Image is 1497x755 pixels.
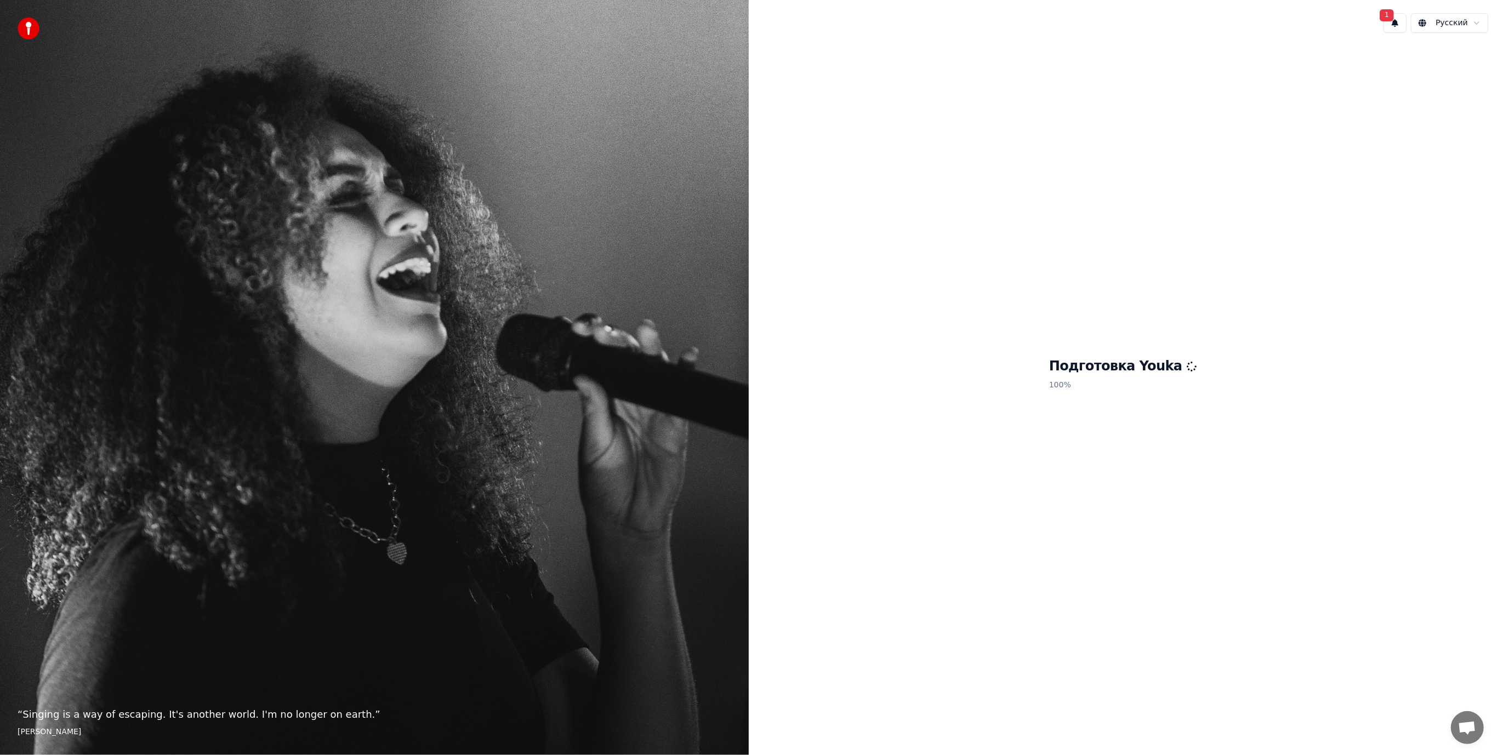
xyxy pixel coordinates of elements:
h1: Подготовка Youka [1049,358,1197,375]
span: 1 [1380,9,1394,21]
p: “ Singing is a way of escaping. It's another world. I'm no longer on earth. ” [18,707,731,722]
img: youka [18,18,39,39]
footer: [PERSON_NAME] [18,727,731,737]
a: Открытый чат [1451,711,1484,744]
p: 100 % [1049,375,1197,395]
button: 1 [1384,13,1407,33]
